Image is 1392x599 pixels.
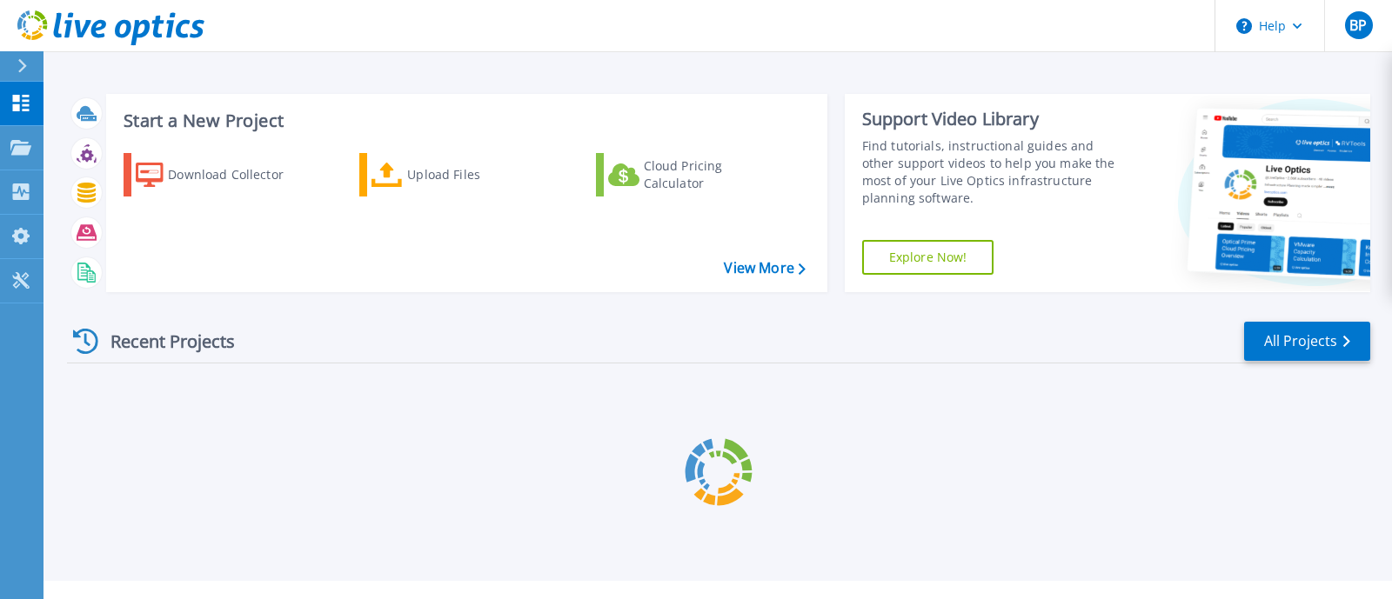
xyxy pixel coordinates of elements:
a: Cloud Pricing Calculator [596,153,790,196]
a: Upload Files [359,153,553,196]
div: Find tutorials, instructional guides and other support videos to help you make the most of your L... [862,137,1127,207]
div: Upload Files [407,157,546,192]
a: View More [724,260,805,276]
a: Download Collector [124,153,318,196]
div: Support Video Library [862,108,1127,130]
a: All Projects [1244,322,1370,361]
div: Download Collector [168,157,307,192]
a: Explore Now! [862,240,994,275]
div: Cloud Pricing Calculator [644,157,783,192]
span: BP [1349,18,1367,32]
div: Recent Projects [67,320,258,363]
h3: Start a New Project [124,111,805,130]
